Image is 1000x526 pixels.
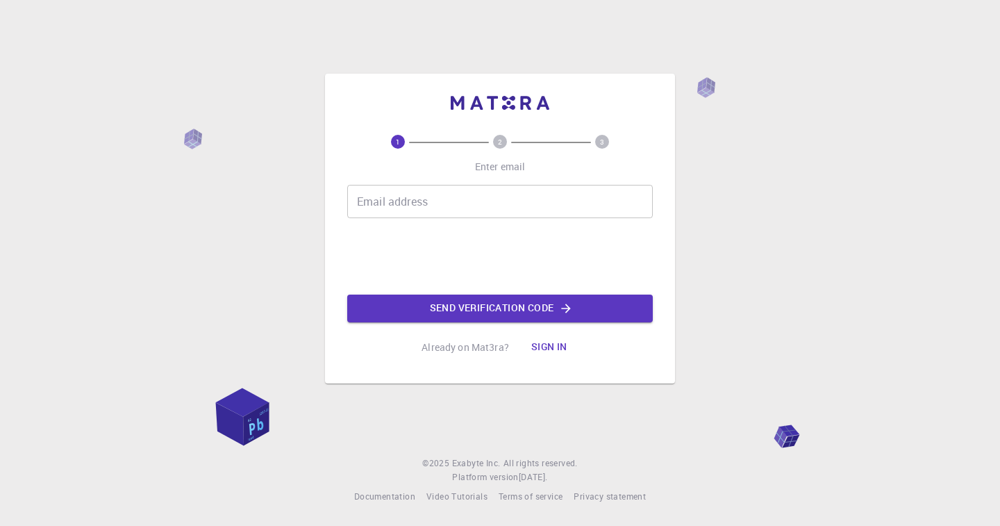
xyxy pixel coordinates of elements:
span: [DATE] . [519,471,548,482]
text: 2 [498,137,502,147]
a: [DATE]. [519,470,548,484]
p: Enter email [475,160,526,174]
text: 1 [396,137,400,147]
span: Exabyte Inc. [452,457,501,468]
a: Documentation [354,490,415,504]
span: Privacy statement [574,491,646,502]
button: Send verification code [347,295,653,322]
p: Already on Mat3ra? [422,340,509,354]
span: All rights reserved. [503,457,578,470]
a: Privacy statement [574,490,646,504]
span: Video Tutorials [426,491,487,502]
iframe: reCAPTCHA [394,229,606,283]
a: Exabyte Inc. [452,457,501,470]
span: Terms of service [499,491,562,502]
span: © 2025 [422,457,451,470]
a: Video Tutorials [426,490,487,504]
span: Platform version [452,470,518,484]
span: Documentation [354,491,415,502]
a: Terms of service [499,490,562,504]
button: Sign in [520,334,578,361]
text: 3 [600,137,604,147]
